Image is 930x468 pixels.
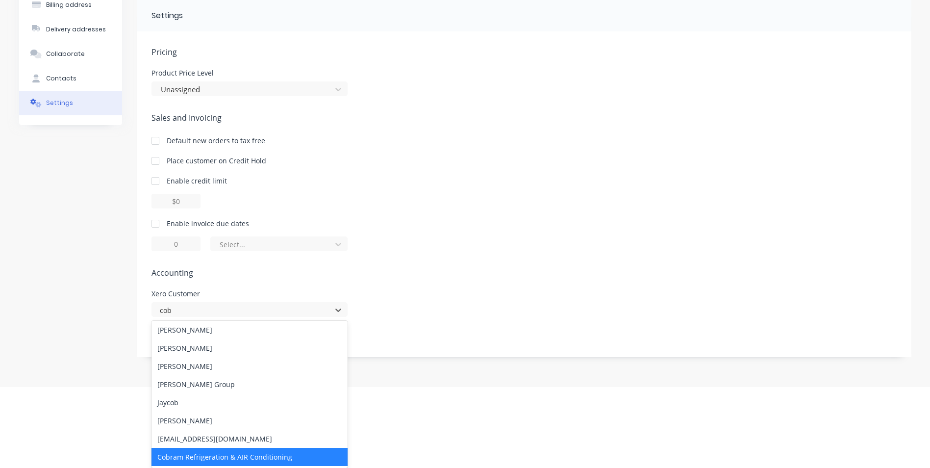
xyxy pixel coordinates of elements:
[151,10,183,22] div: Settings
[167,156,266,166] div: Place customer on Credit Hold
[46,0,92,9] div: Billing address
[151,375,348,393] div: [PERSON_NAME] Group
[151,321,348,339] div: [PERSON_NAME]
[151,430,348,448] div: [EMAIL_ADDRESS][DOMAIN_NAME]
[151,290,348,297] div: Xero Customer
[151,236,201,251] input: 0
[151,46,897,58] span: Pricing
[151,393,348,412] div: Jaycob
[167,135,265,146] div: Default new orders to tax free
[46,74,76,83] div: Contacts
[151,194,201,208] input: $0
[46,50,85,58] div: Collaborate
[19,42,122,66] button: Collaborate
[167,218,249,229] div: Enable invoice due dates
[19,17,122,42] button: Delivery addresses
[46,99,73,107] div: Settings
[46,25,106,34] div: Delivery addresses
[151,448,348,466] div: Cobram Refrigeration & AIR Conditioning
[151,70,348,77] div: Product Price Level
[220,239,326,250] div: Select...
[19,66,122,91] button: Contacts
[19,91,122,115] button: Settings
[151,267,897,279] span: Accounting
[167,176,227,186] div: Enable credit limit
[151,357,348,375] div: [PERSON_NAME]
[151,339,348,357] div: [PERSON_NAME]
[151,412,348,430] div: [PERSON_NAME]
[151,112,897,124] span: Sales and Invoicing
